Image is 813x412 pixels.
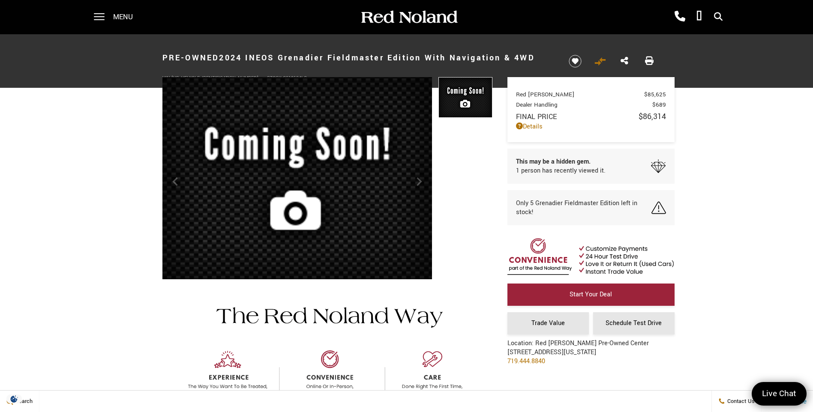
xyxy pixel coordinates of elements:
div: Location: Red [PERSON_NAME] Pre-Owned Center [STREET_ADDRESS][US_STATE] [507,339,649,372]
span: $689 [652,101,666,109]
span: Contact Us [725,397,755,405]
a: 719.444.8840 [507,357,545,366]
span: Live Chat [758,388,801,400]
section: Click to Open Cookie Consent Modal [4,394,24,403]
a: Trade Value [507,312,589,334]
a: Live Chat [752,382,807,406]
a: Final Price $86,314 [516,111,666,122]
span: Schedule Test Drive [606,319,662,328]
span: Red [PERSON_NAME] [516,90,644,99]
a: Dealer Handling $689 [516,101,666,109]
span: Final Price [516,112,639,122]
span: [US_VEHICLE_IDENTIFICATION_NUMBER] [171,75,258,81]
span: Stock: [267,75,283,81]
img: Used 2024 Donny Gray Metallic INEOS Fieldmaster Edition image 1 [438,77,492,119]
button: Save vehicle [566,54,585,68]
span: Only 5 Grenadier Fieldmaster Edition left in stock! [516,199,651,217]
img: Used 2024 Donny Gray Metallic INEOS Fieldmaster Edition image 1 [162,77,432,285]
span: Start Your Deal [570,290,612,299]
span: This may be a hidden gem. [516,157,606,166]
a: Red [PERSON_NAME] $85,625 [516,90,666,99]
span: Dealer Handling [516,101,652,109]
a: Schedule Test Drive [593,312,675,334]
a: Print this Pre-Owned 2024 INEOS Grenadier Fieldmaster Edition With Navigation & 4WD [645,56,654,67]
span: G018104LC [283,75,307,81]
span: 1 person has recently viewed it. [516,166,606,175]
a: Details [516,122,666,131]
img: Red Noland Auto Group [360,10,458,25]
span: $85,625 [644,90,666,99]
img: Opt-Out Icon [4,394,24,403]
button: Vehicle Added To Compare List [594,55,606,68]
h1: 2024 INEOS Grenadier Fieldmaster Edition With Navigation & 4WD [162,41,555,75]
strong: Pre-Owned [162,52,219,63]
a: Start Your Deal [507,284,675,306]
a: Share this Pre-Owned 2024 INEOS Grenadier Fieldmaster Edition With Navigation & 4WD [621,56,628,67]
span: VIN: [162,75,171,81]
span: $86,314 [639,111,666,122]
span: Trade Value [531,319,565,328]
